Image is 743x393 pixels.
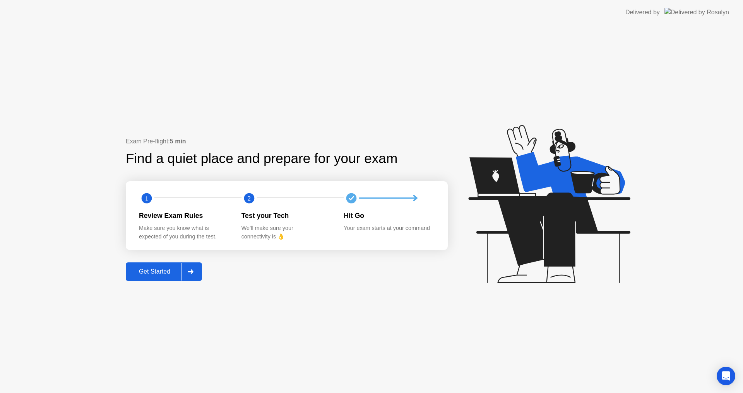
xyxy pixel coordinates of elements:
div: We’ll make sure your connectivity is 👌 [241,224,332,241]
div: Find a quiet place and prepare for your exam [126,148,399,169]
div: Make sure you know what is expected of you during the test. [139,224,229,241]
div: Your exam starts at your command [344,224,434,233]
div: Hit Go [344,211,434,221]
div: Open Intercom Messenger [717,367,735,385]
div: Review Exam Rules [139,211,229,221]
button: Get Started [126,262,202,281]
b: 5 min [170,138,186,145]
img: Delivered by Rosalyn [664,8,729,17]
text: 2 [248,194,251,202]
div: Get Started [128,268,181,275]
div: Test your Tech [241,211,332,221]
text: 1 [145,194,148,202]
div: Exam Pre-flight: [126,137,448,146]
div: Delivered by [625,8,660,17]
